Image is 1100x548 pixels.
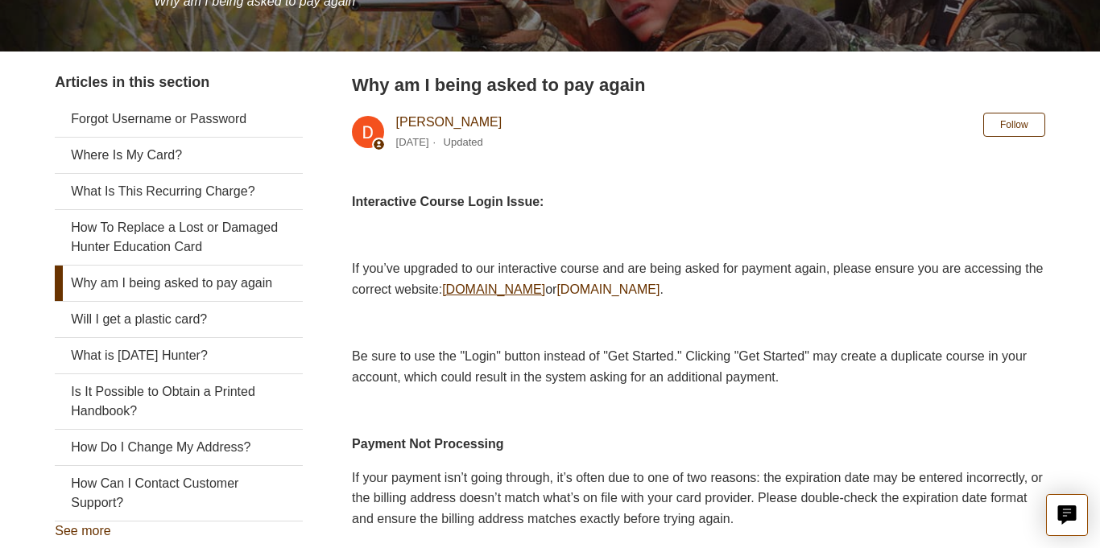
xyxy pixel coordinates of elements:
[983,113,1045,137] button: Follow Article
[55,101,302,137] a: Forgot Username or Password
[352,195,544,208] strong: Interactive Course Login Issue:
[55,174,302,209] a: What Is This Recurring Charge?
[55,266,302,301] a: Why am I being asked to pay again
[55,74,209,90] span: Articles in this section
[352,471,1043,525] span: If your payment isn’t going through, it’s often due to one of two reasons: the expiration date ma...
[660,282,663,296] span: .
[352,437,504,451] strong: Payment Not Processing
[55,374,302,429] a: Is It Possible to Obtain a Printed Handbook?
[352,262,1043,296] span: If you’ve upgraded to our interactive course and are being asked for payment again, please ensure...
[352,349,1027,384] span: Be sure to use the "Login" button instead of "Get Started." Clicking "Get Started" may create a d...
[55,338,302,373] a: What is [DATE] Hunter?
[55,430,302,465] a: How Do I Change My Address?
[55,524,110,538] a: See more
[55,466,302,521] a: How Can I Contact Customer Support?
[396,136,429,148] time: 04/08/2025, 12:13
[1046,494,1088,536] button: Live chat
[442,282,545,296] a: [DOMAIN_NAME]
[556,282,660,296] a: [DOMAIN_NAME]
[444,136,483,148] li: Updated
[545,282,556,296] span: or
[55,138,302,173] a: Where Is My Card?
[352,72,1045,98] h2: Why am I being asked to pay again
[55,210,302,265] a: How To Replace a Lost or Damaged Hunter Education Card
[396,115,502,129] a: [PERSON_NAME]
[55,302,302,337] a: Will I get a plastic card?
